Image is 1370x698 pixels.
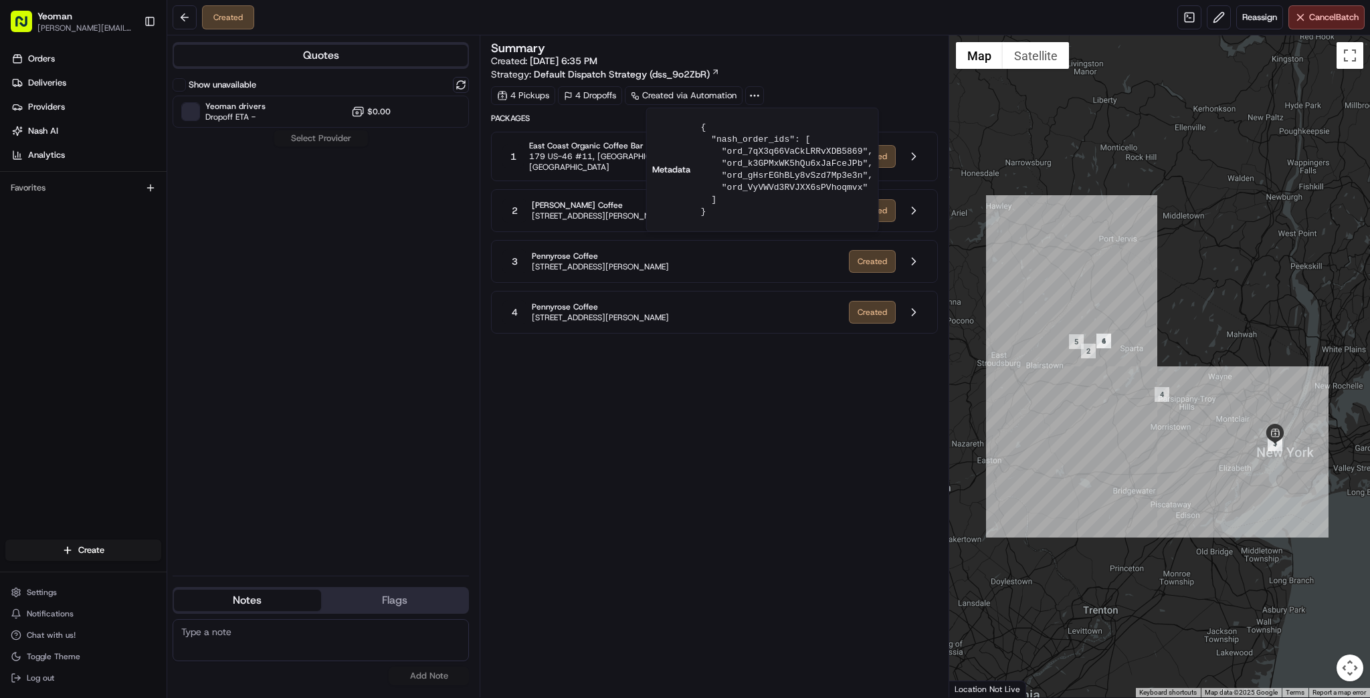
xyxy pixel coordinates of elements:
button: Create [5,540,161,561]
button: Flags [321,590,468,611]
span: Orders [28,53,55,65]
div: 2 [1081,344,1096,358]
button: Reassign [1236,5,1283,29]
button: Notes [174,590,321,611]
div: 5 [1069,334,1084,349]
button: CancelBatch [1288,5,1365,29]
img: Nash [13,13,40,40]
a: Orders [5,48,167,70]
button: Settings [5,583,161,602]
span: Pennyrose Coffee [532,302,669,312]
span: Yeoman drivers [205,101,266,112]
div: 4 [1096,334,1111,348]
button: Chat with us! [5,626,161,645]
span: Cancel Batch [1309,11,1359,23]
a: Analytics [5,144,167,166]
span: 1 [510,150,516,163]
button: $0.00 [351,105,391,118]
span: Pennyrose Coffee [532,251,669,261]
button: Keyboard shortcuts [1139,688,1197,697]
div: Strategy: [491,68,720,81]
span: Log out [27,673,54,683]
span: [PERSON_NAME] Coffee [532,200,669,211]
span: 4 [512,306,518,319]
a: Nash AI [5,120,167,142]
div: Location Not Live [949,681,1026,697]
a: Default Dispatch Strategy (dss_9o2ZbR) [534,68,720,81]
span: Dropoff ETA - [205,112,266,122]
span: Reassign [1242,11,1277,23]
span: East Coast Organic Coffee Bar [529,140,838,151]
a: Deliveries [5,72,167,94]
label: Show unavailable [189,79,256,91]
div: 4 [1155,387,1169,402]
div: 📗 [13,195,24,206]
a: Open this area in Google Maps (opens a new window) [953,680,997,697]
a: Providers [5,96,167,118]
span: $0.00 [367,106,391,117]
p: Welcome 👋 [13,53,243,75]
span: 179 US-46 #11, [GEOGRAPHIC_DATA], [GEOGRAPHIC_DATA] 07866, [GEOGRAPHIC_DATA] [529,151,838,172]
span: 3 [512,255,518,268]
span: [STREET_ADDRESS][PERSON_NAME] [532,211,669,221]
button: Log out [5,669,161,687]
a: 💻API Documentation [108,189,220,213]
span: Pylon [133,227,162,237]
span: [DATE] 6:35 PM [530,55,597,67]
span: Default Dispatch Strategy (dss_9o2ZbR) [534,68,710,81]
div: Start new chat [45,128,219,141]
button: Yeoman [37,9,72,23]
span: Toggle Theme [27,651,80,662]
button: Map camera controls [1337,655,1363,681]
button: Quotes [174,45,468,66]
span: Create [78,544,104,556]
span: Providers [28,101,65,113]
div: We're available if you need us! [45,141,169,152]
span: API Documentation [126,194,215,207]
input: Clear [35,86,221,100]
button: Toggle fullscreen view [1337,42,1363,69]
button: Show satellite imagery [1003,42,1069,69]
span: Map data ©2025 Google [1205,689,1278,696]
a: Terms [1286,689,1304,696]
span: Chat with us! [27,630,76,641]
img: Google [953,680,997,697]
a: Report a map error [1312,689,1366,696]
a: Powered byPylon [94,226,162,237]
span: Analytics [28,149,65,161]
button: Notifications [5,604,161,623]
button: [PERSON_NAME][EMAIL_ADDRESS][DOMAIN_NAME] [37,23,133,33]
button: Start new chat [227,132,243,148]
span: Deliveries [28,77,66,89]
div: 4 Pickups [491,86,555,105]
div: 💻 [113,195,124,206]
button: Show street map [956,42,1003,69]
h3: Summary [491,42,545,54]
button: Yeoman[PERSON_NAME][EMAIL_ADDRESS][DOMAIN_NAME] [5,5,138,37]
a: Created via Automation [625,86,743,105]
pre: { "nash_order_ids": [ "ord_7qX3q66VaCkLRRvXDB5869", "ord_k3GPMxWK5hQu6xJaFceJPb", "ord_gHsrEGhBLy... [701,122,873,218]
span: Settings [27,587,57,598]
span: [STREET_ADDRESS][PERSON_NAME] [532,261,669,272]
div: Favorites [5,177,161,199]
span: Created: [491,54,597,68]
div: 4 Dropoffs [558,86,622,105]
span: Nash AI [28,125,58,137]
img: 1736555255976-a54dd68f-1ca7-489b-9aae-adbdc363a1c4 [13,128,37,152]
span: [STREET_ADDRESS][PERSON_NAME] [532,312,669,323]
span: Knowledge Base [27,194,102,207]
span: 2 [512,204,518,217]
span: Notifications [27,608,74,619]
button: Toggle Theme [5,647,161,666]
span: Metadata [652,164,690,176]
a: 📗Knowledge Base [8,189,108,213]
span: Packages [491,113,937,124]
